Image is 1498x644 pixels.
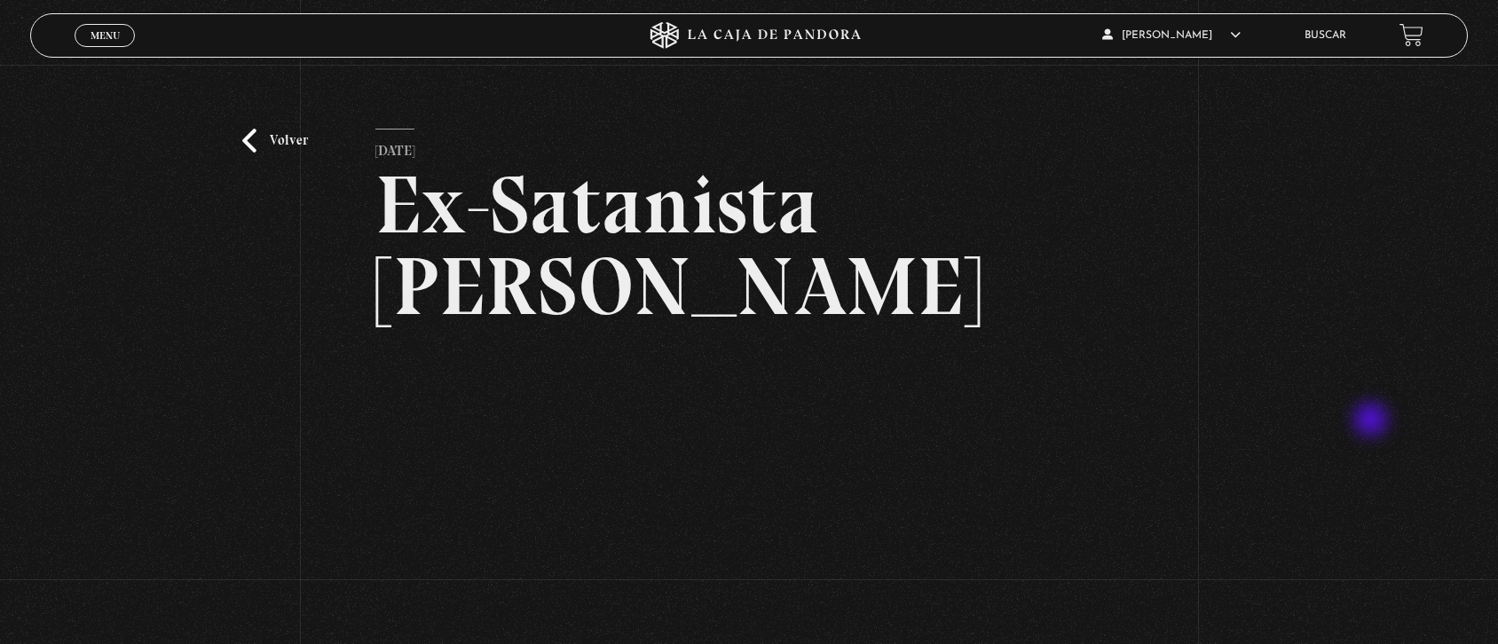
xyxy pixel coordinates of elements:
h2: Ex-Satanista [PERSON_NAME] [375,164,1123,327]
a: Buscar [1305,30,1346,41]
span: [PERSON_NAME] [1102,30,1241,41]
span: Cerrar [84,44,126,57]
a: Volver [242,129,308,153]
a: View your shopping cart [1399,23,1423,47]
span: Menu [91,30,120,41]
p: [DATE] [375,129,414,164]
